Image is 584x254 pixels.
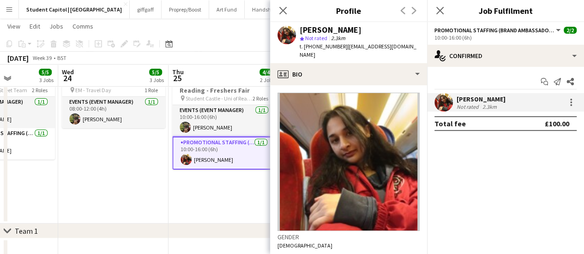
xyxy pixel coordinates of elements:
[270,5,427,17] h3: Profile
[62,65,165,128] app-job-card: 08:00-12:00 (4h)1/1EM - Travel Day EM - Travel Day1 RoleEvents (Event Manager)1/108:00-12:00 (4h)...
[259,69,272,76] span: 4/4
[427,5,584,17] h3: Job Fulfilment
[62,97,165,128] app-card-role: Events (Event Manager)1/108:00-12:00 (4h)[PERSON_NAME]
[57,54,66,61] div: BST
[427,45,584,67] div: Confirmed
[300,43,348,50] span: t. [PHONE_NUMBER]
[60,73,74,83] span: 24
[30,22,40,30] span: Edit
[171,73,184,83] span: 25
[30,54,54,61] span: Week 39
[329,35,347,41] span: 2.3km
[481,103,499,110] div: 2.3km
[253,95,268,102] span: 2 Roles
[434,27,562,34] button: Promotional Staffing (Brand Ambassadors)
[7,22,20,30] span: View
[69,20,97,32] a: Comms
[186,95,253,102] span: Student Castle - Uni of Reading - Freshers Fair
[26,20,44,32] a: Edit
[277,242,332,249] span: [DEMOGRAPHIC_DATA]
[245,0,288,18] button: Handshake
[49,22,63,30] span: Jobs
[4,20,24,32] a: View
[150,77,164,83] div: 3 Jobs
[130,0,162,18] button: giffgaff
[144,87,158,94] span: 1 Role
[172,105,276,136] app-card-role: Events (Event Manager)1/110:00-16:00 (6h)[PERSON_NAME]
[39,77,54,83] div: 3 Jobs
[15,226,38,236] div: Team 1
[162,0,209,18] button: Proprep/Boost
[300,26,361,34] div: [PERSON_NAME]
[305,35,327,41] span: Not rated
[434,119,466,128] div: Total fee
[172,65,276,170] app-job-card: 10:00-16:00 (6h)2/2Student Castle - Uni of Reading - Freshers Fair Student Castle - Uni of Readin...
[277,233,420,241] h3: Gender
[457,95,506,103] div: [PERSON_NAME]
[19,0,130,18] button: Student Capitol | [GEOGRAPHIC_DATA]
[277,93,420,231] img: Crew avatar or photo
[32,87,48,94] span: 2 Roles
[46,20,67,32] a: Jobs
[209,0,245,18] button: Art Fund
[270,63,427,85] div: Bio
[72,22,93,30] span: Comms
[149,69,162,76] span: 5/5
[434,34,577,41] div: 10:00-16:00 (6h)
[62,68,74,76] span: Wed
[300,43,416,58] span: | [EMAIL_ADDRESS][DOMAIN_NAME]
[457,103,481,110] div: Not rated
[172,136,276,170] app-card-role: Promotional Staffing (Brand Ambassadors)1/110:00-16:00 (6h)[PERSON_NAME]
[39,69,52,76] span: 5/5
[564,27,577,34] span: 2/2
[260,77,274,83] div: 2 Jobs
[7,53,29,63] div: [DATE]
[75,87,111,94] span: EM - Travel Day
[434,27,554,34] span: Promotional Staffing (Brand Ambassadors)
[172,68,184,76] span: Thu
[545,119,569,128] div: £100.00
